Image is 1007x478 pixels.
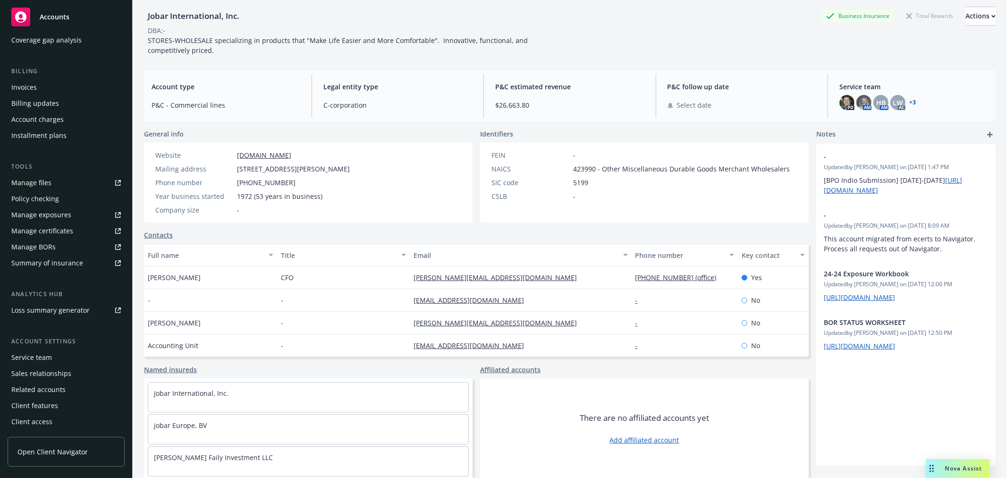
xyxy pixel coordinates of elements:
[148,295,150,305] span: -
[148,26,165,35] div: DBA: -
[17,447,88,457] span: Open Client Navigator
[635,250,724,260] div: Phone number
[410,244,631,266] button: Email
[816,144,996,203] div: -Updatedby [PERSON_NAME] on [DATE] 1:47 PM[BPO Indio Submission] [DATE]-[DATE][URL][DOMAIN_NAME]
[154,453,273,462] a: [PERSON_NAME] Faily Investment LLC
[11,33,82,48] div: Coverage gap analysis
[926,459,990,478] button: Nova Assist
[281,273,294,282] span: CFO
[11,96,59,111] div: Billing updates
[8,414,125,429] a: Client access
[824,163,988,171] span: Updated by [PERSON_NAME] on [DATE] 1:47 PM
[893,98,903,108] span: LW
[965,7,996,25] div: Actions
[824,175,988,195] p: [BPO Indio Submission] [DATE]-[DATE]
[491,150,569,160] div: FEIN
[8,96,125,111] a: Billing updates
[824,152,964,162] span: -
[902,10,958,22] div: Total Rewards
[824,317,964,327] span: BOR STATUS WORKSHEET
[573,191,575,201] span: -
[8,207,125,222] span: Manage exposures
[8,128,125,143] a: Installment plans
[8,303,125,318] a: Loss summary generator
[491,191,569,201] div: CSLB
[824,210,964,220] span: -
[480,365,541,375] a: Affiliated accounts
[8,256,125,271] a: Summary of insurance
[8,4,125,30] a: Accounts
[237,191,322,201] span: 1972 (53 years in business)
[11,398,58,413] div: Client features
[495,82,644,92] span: P&C estimated revenue
[281,250,396,260] div: Title
[144,365,197,375] a: Named insureds
[8,350,125,365] a: Service team
[738,244,809,266] button: Key contact
[824,341,895,350] a: [URL][DOMAIN_NAME]
[945,464,982,472] span: Nova Assist
[11,175,51,190] div: Manage files
[40,13,69,21] span: Accounts
[573,178,588,188] span: 5199
[11,207,71,222] div: Manage exposures
[237,164,350,174] span: [STREET_ADDRESS][PERSON_NAME]
[824,269,964,279] span: 24-24 Exposure Workbook
[152,82,300,92] span: Account type
[495,100,644,110] span: $26,663.80
[635,341,645,350] a: -
[11,350,52,365] div: Service team
[144,230,173,240] a: Contacts
[281,341,283,350] span: -
[11,191,59,206] div: Policy checking
[821,10,894,22] div: Business Insurance
[8,366,125,381] a: Sales relationships
[8,382,125,397] a: Related accounts
[11,366,71,381] div: Sales relationships
[856,95,872,110] img: photo
[8,191,125,206] a: Policy checking
[824,234,977,253] span: This account migrated from ecerts to Navigator. Process all requests out of Navigator.
[824,293,895,302] a: [URL][DOMAIN_NAME]
[635,273,724,282] a: [PHONE_NUMBER] (office)
[148,318,201,328] span: [PERSON_NAME]
[11,128,67,143] div: Installment plans
[491,164,569,174] div: NAICS
[751,318,760,328] span: No
[148,36,530,55] span: STORES-WHOLESALE specializing in products that "Make Life Easier and More Comfortable". Innovativ...
[11,256,83,271] div: Summary of insurance
[668,82,816,92] span: P&C follow up date
[11,303,90,318] div: Loss summary generator
[237,178,296,188] span: [PHONE_NUMBER]
[8,175,125,190] a: Manage files
[237,205,239,215] span: -
[751,295,760,305] span: No
[281,318,283,328] span: -
[414,273,584,282] a: [PERSON_NAME][EMAIL_ADDRESS][DOMAIN_NAME]
[8,223,125,239] a: Manage certificates
[144,129,184,139] span: General info
[610,435,679,445] a: Add affiliated account
[816,261,996,310] div: 24-24 Exposure WorkbookUpdatedby [PERSON_NAME] on [DATE] 12:06 PM[URL][DOMAIN_NAME]
[480,129,513,139] span: Identifiers
[491,178,569,188] div: SIC code
[926,459,938,478] div: Drag to move
[148,341,198,350] span: Accounting Unit
[8,112,125,127] a: Account charges
[8,33,125,48] a: Coverage gap analysis
[8,162,125,171] div: Tools
[11,239,56,255] div: Manage BORs
[11,80,37,95] div: Invoices
[277,244,410,266] button: Title
[323,100,472,110] span: C-corporation
[155,205,233,215] div: Company size
[751,273,762,282] span: Yes
[573,150,575,160] span: -
[152,100,300,110] span: P&C - Commercial lines
[816,129,836,140] span: Notes
[632,244,738,266] button: Phone number
[839,95,855,110] img: photo
[11,414,52,429] div: Client access
[635,296,645,305] a: -
[155,164,233,174] div: Mailing address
